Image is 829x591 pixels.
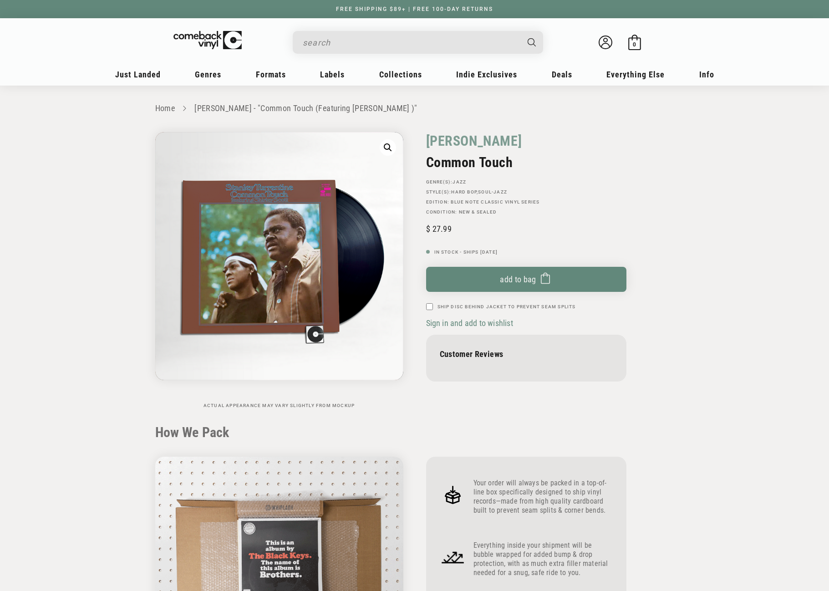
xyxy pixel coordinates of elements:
[155,102,674,115] nav: breadcrumbs
[320,70,345,79] span: Labels
[606,70,665,79] span: Everything Else
[303,33,519,52] input: search
[633,41,636,48] span: 0
[426,179,626,185] p: GENRE(S):
[426,132,522,150] a: [PERSON_NAME]
[194,103,417,113] a: [PERSON_NAME] - "Common Touch (Featuring [PERSON_NAME] )"
[256,70,286,79] span: Formats
[426,209,626,215] p: Condition: New & Sealed
[500,275,536,284] span: Add to bag
[327,6,502,12] a: FREE SHIPPING $89+ | FREE 100-DAY RETURNS
[473,541,613,577] p: Everything inside your shipment will be bubble wrapped for added bump & drop protection, with as ...
[426,267,626,292] button: Add to bag
[195,70,221,79] span: Genres
[426,199,626,205] p: Edition: Blue Note Classic Vinyl Series
[155,424,674,441] h2: How We Pack
[440,482,466,508] img: Frame_4.png
[519,31,544,54] button: Search
[155,403,403,408] p: Actual appearance may vary slightly from mockup
[426,250,626,255] p: In Stock - Ships [DATE]
[440,349,613,359] p: Customer Reviews
[456,70,517,79] span: Indie Exclusives
[426,318,513,328] span: Sign in and add to wishlist
[552,70,572,79] span: Deals
[437,303,576,310] label: Ship Disc Behind Jacket To Prevent Seam Splits
[473,479,613,515] p: Your order will always be packed in a top-of-line box specifically designed to ship vinyl records...
[379,70,422,79] span: Collections
[478,189,507,194] a: Soul-Jazz
[453,179,466,184] a: Jazz
[451,189,477,194] a: Hard Bop
[426,318,516,328] button: Sign in and add to wishlist
[699,70,714,79] span: Info
[426,224,452,234] span: 27.99
[440,544,466,571] img: Frame_4_1.png
[155,132,403,408] media-gallery: Gallery Viewer
[426,154,626,170] h2: Common Touch
[293,31,543,54] div: Search
[426,224,430,234] span: $
[426,189,626,195] p: STYLE(S): ,
[115,70,161,79] span: Just Landed
[155,103,175,113] a: Home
